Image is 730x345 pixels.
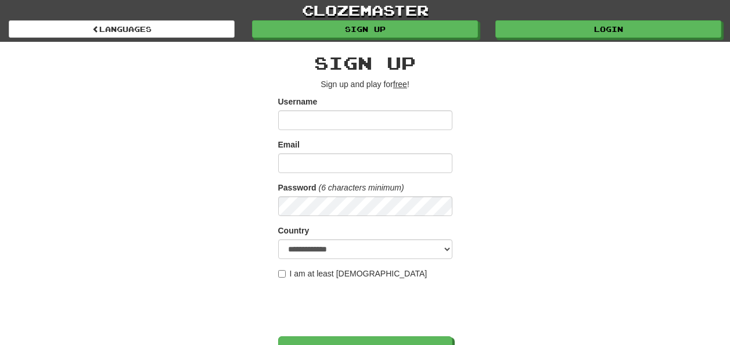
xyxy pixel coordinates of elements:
h2: Sign up [278,53,452,73]
label: Email [278,139,300,150]
a: Login [495,20,721,38]
label: Password [278,182,317,193]
input: I am at least [DEMOGRAPHIC_DATA] [278,270,286,278]
iframe: reCAPTCHA [278,285,455,330]
em: (6 characters minimum) [319,183,404,192]
label: Username [278,96,318,107]
a: Sign up [252,20,478,38]
label: Country [278,225,310,236]
p: Sign up and play for ! [278,78,452,90]
u: free [393,80,407,89]
label: I am at least [DEMOGRAPHIC_DATA] [278,268,427,279]
a: Languages [9,20,235,38]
